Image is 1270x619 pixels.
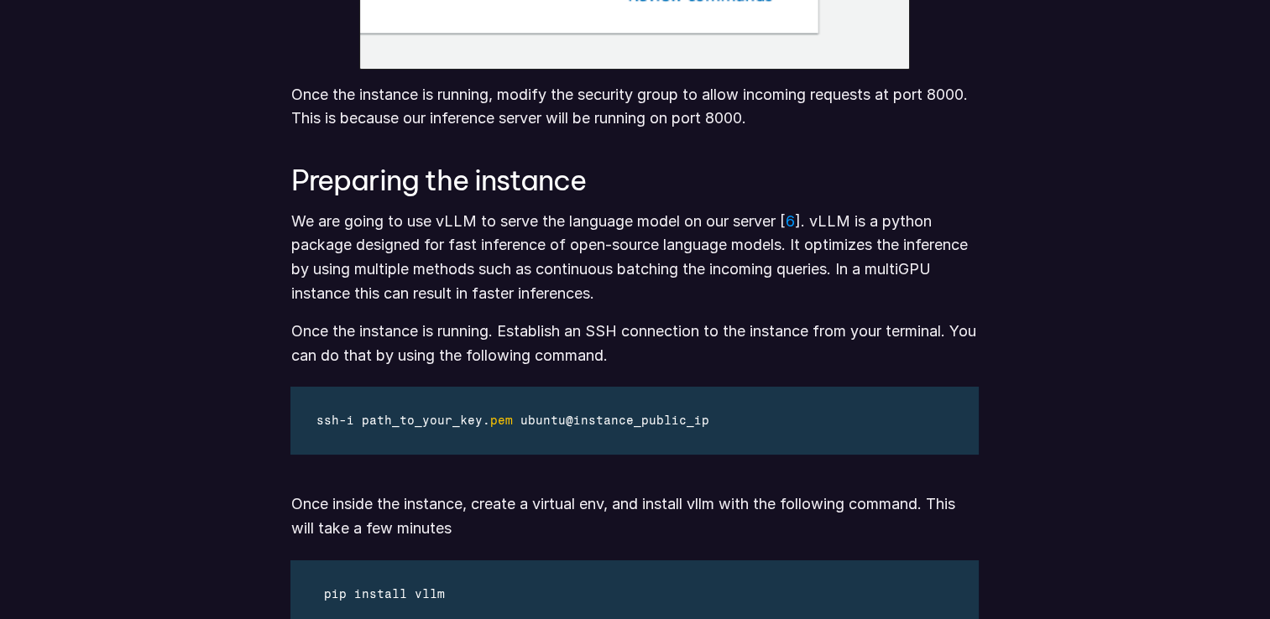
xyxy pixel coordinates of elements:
span: ssh [316,414,338,428]
p: Once inside the instance, create a virtual env, and install vllm with the following command. This... [290,468,979,540]
span: pem [489,414,512,428]
span: path_to_your_key [361,414,482,428]
p: We are going to use vLLM to serve the language model on our server [ ]. vLLM is a python package ... [290,210,979,306]
div: - . @ [316,412,710,429]
span: install [353,587,406,601]
p: Once the instance is running. Establish an SSH connection to the instance from your terminal. You... [290,320,979,368]
h3: Preparing the instance [290,164,979,195]
span: ubuntu [520,414,565,428]
a: 6 [785,212,794,230]
span: instance_public_ip [572,414,708,428]
span: i [346,414,353,428]
span: pip [323,587,346,601]
div: Code Editor for example.py [290,387,735,455]
p: Once the instance is running, modify the security group to allow incoming requests at port 8000. ... [290,83,979,132]
span: vllm [414,587,444,601]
